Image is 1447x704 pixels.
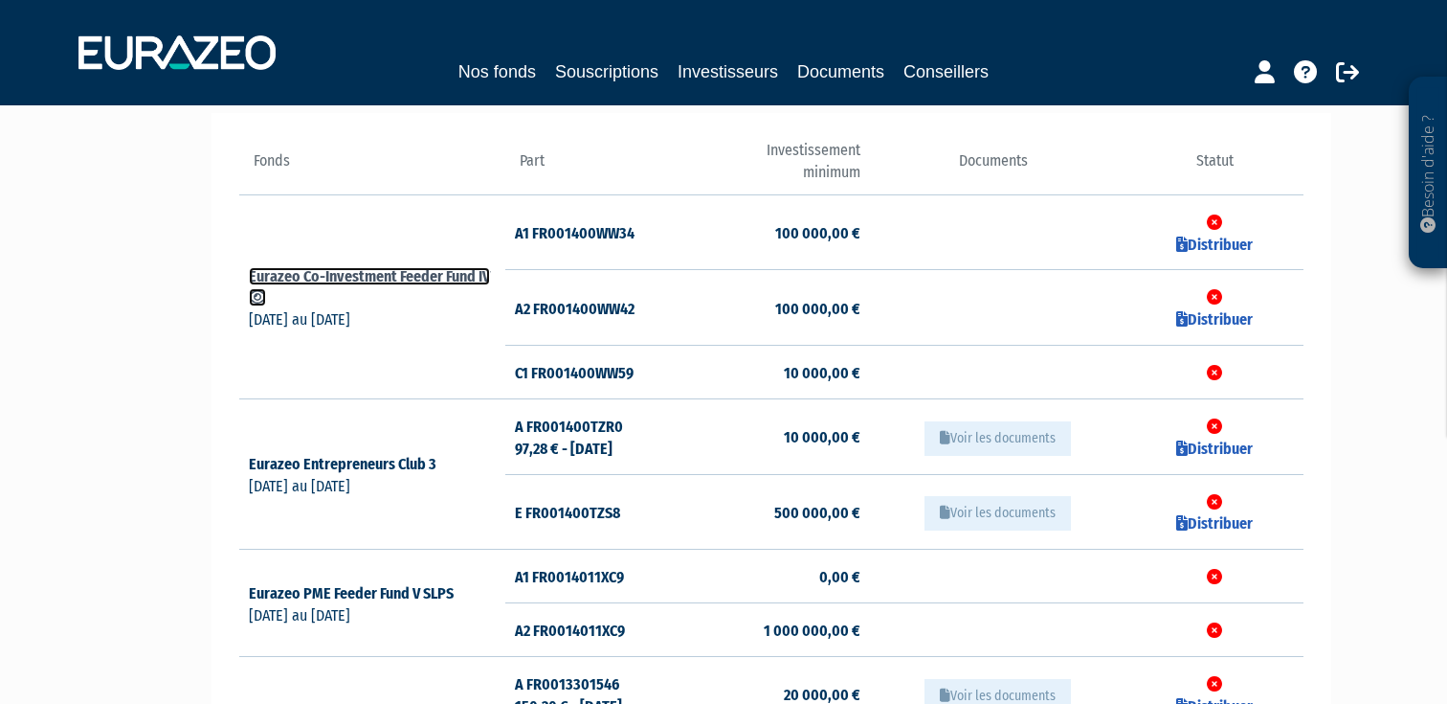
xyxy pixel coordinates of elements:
[682,194,859,270] td: 100 000,00 €
[682,346,859,399] td: 10 000,00 €
[505,140,682,194] th: Part
[249,267,490,307] a: Eurazeo Co-Investment Feeder Fund IV
[1126,140,1303,194] th: Statut
[903,58,989,85] a: Conseillers
[505,550,682,603] td: A1 FR0014011XC9
[1176,236,1253,254] a: Distribuer
[682,550,859,603] td: 0,00 €
[505,270,682,346] td: A2 FR001400WW42
[505,346,682,399] td: C1 FR001400WW59
[678,58,778,85] a: Investisseurs
[249,455,454,473] a: Eurazeo Entrepreneurs Club 3
[505,474,682,550] td: E FR001400TZS8
[555,58,658,85] a: Souscriptions
[1176,440,1253,458] a: Distribuer
[249,584,471,602] a: Eurazeo PME Feeder Fund V SLPS
[682,270,859,346] td: 100 000,00 €
[924,496,1071,531] button: Voir les documents
[682,140,859,194] th: Investissement minimum
[505,194,682,270] td: A1 FR001400WW34
[249,606,350,625] span: [DATE] au [DATE]
[682,474,859,550] td: 500 000,00 €
[239,140,505,194] th: Fonds
[682,398,859,474] td: 10 000,00 €
[860,140,1126,194] th: Documents
[682,603,859,657] td: 1 000 000,00 €
[797,58,884,85] a: Documents
[458,58,536,85] a: Nos fonds
[1176,514,1253,533] a: Distribuer
[1176,310,1253,329] a: Distribuer
[505,398,682,474] td: A FR001400TZR0 97,28 € - [DATE]
[249,310,350,329] span: [DATE] au [DATE]
[924,421,1071,456] button: Voir les documents
[249,477,350,495] span: [DATE] au [DATE]
[78,35,276,70] img: 1732889491-logotype_eurazeo_blanc_rvb.png
[1417,87,1439,260] p: Besoin d'aide ?
[505,603,682,657] td: A2 FR0014011XC9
